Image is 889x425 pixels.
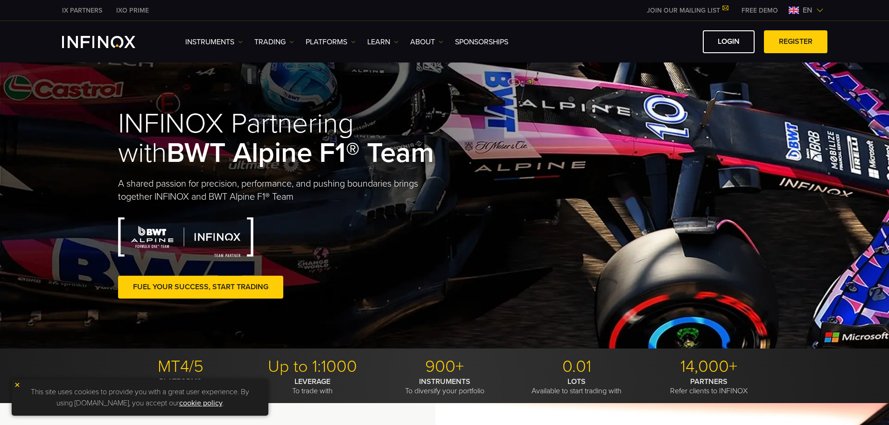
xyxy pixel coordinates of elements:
[764,30,827,53] a: REGISTER
[118,109,445,168] h1: INFINOX Partnering with
[62,36,157,48] a: INFINOX Logo
[167,136,434,170] strong: BWT Alpine F1® Team
[410,36,443,48] a: ABOUT
[118,177,445,203] p: A shared passion for precision, performance, and pushing boundaries brings together INFINOX and B...
[55,6,109,15] a: INFINOX
[118,276,283,299] a: FUEL YOUR SUCCESS, START TRADING
[640,7,735,14] a: JOIN OUR MAILING LIST
[367,36,399,48] a: Learn
[185,36,243,48] a: Instruments
[306,36,356,48] a: PLATFORMS
[179,398,223,408] a: cookie policy
[14,382,21,388] img: yellow close icon
[799,5,816,16] span: en
[16,384,264,411] p: This site uses cookies to provide you with a great user experience. By using [DOMAIN_NAME], you a...
[703,30,755,53] a: LOGIN
[455,36,508,48] a: SPONSORSHIPS
[735,6,785,15] a: INFINOX MENU
[109,6,156,15] a: INFINOX
[254,36,294,48] a: TRADING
